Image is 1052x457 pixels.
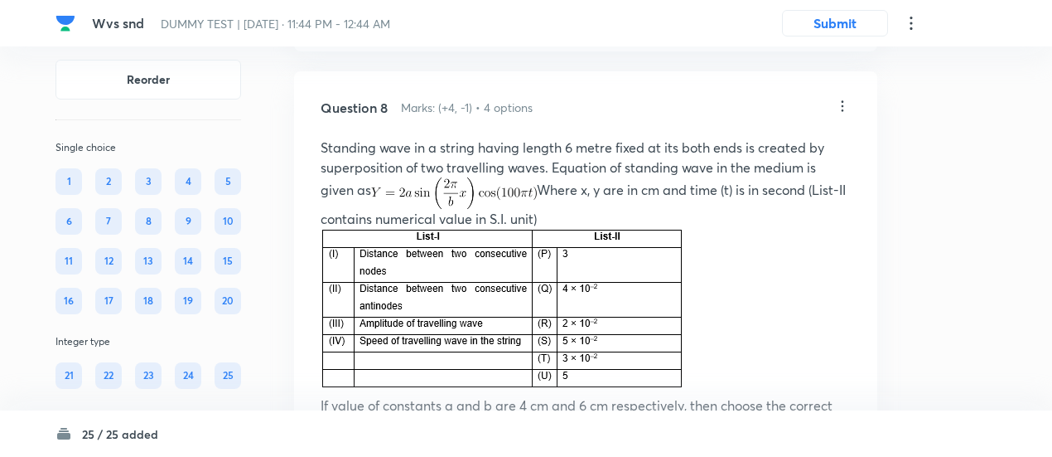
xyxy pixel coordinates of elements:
div: 25 [215,362,241,389]
div: 2 [95,168,122,195]
button: Reorder [55,60,241,100]
span: Wvs snd [92,14,144,32]
div: 24 [175,362,201,389]
p: Single choice [55,140,241,155]
h5: Question 8 [321,98,388,118]
div: 4 [175,168,201,195]
a: Company Logo [55,13,79,33]
div: 11 [55,248,82,275]
div: 19 [175,288,201,314]
div: 21 [55,362,82,389]
div: 7 [95,208,122,235]
img: Company Logo [55,13,75,33]
p: Standing wave in a string having length 6 metre fixed at its both ends is created by superpositio... [321,138,851,229]
div: 5 [215,168,241,195]
p: If value of constants a and b are 4 cm and 6 cm respectively, then choose the correct option. [321,396,851,435]
h6: Marks: (+4, -1) • 4 options [401,99,533,116]
h6: 25 / 25 added [82,425,158,443]
div: 1 [55,168,82,195]
img: Y=2 a \sin \left(\frac{2 \pi}{b} x\right) \cos (100 \pi t) [371,177,537,209]
span: DUMMY TEST | [DATE] · 11:44 PM - 12:44 AM [161,16,390,32]
div: 17 [95,288,122,314]
div: 14 [175,248,201,275]
div: 13 [135,248,162,275]
div: 23 [135,362,162,389]
p: Integer type [55,334,241,349]
div: 15 [215,248,241,275]
div: 10 [215,208,241,235]
div: 9 [175,208,201,235]
div: 3 [135,168,162,195]
div: 20 [215,288,241,314]
div: 12 [95,248,122,275]
div: 16 [55,288,82,314]
div: 22 [95,362,122,389]
div: 18 [135,288,162,314]
img: 04-05-22-09:03:36-AM [321,229,712,391]
div: 6 [55,208,82,235]
div: 8 [135,208,162,235]
button: Submit [782,10,888,36]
